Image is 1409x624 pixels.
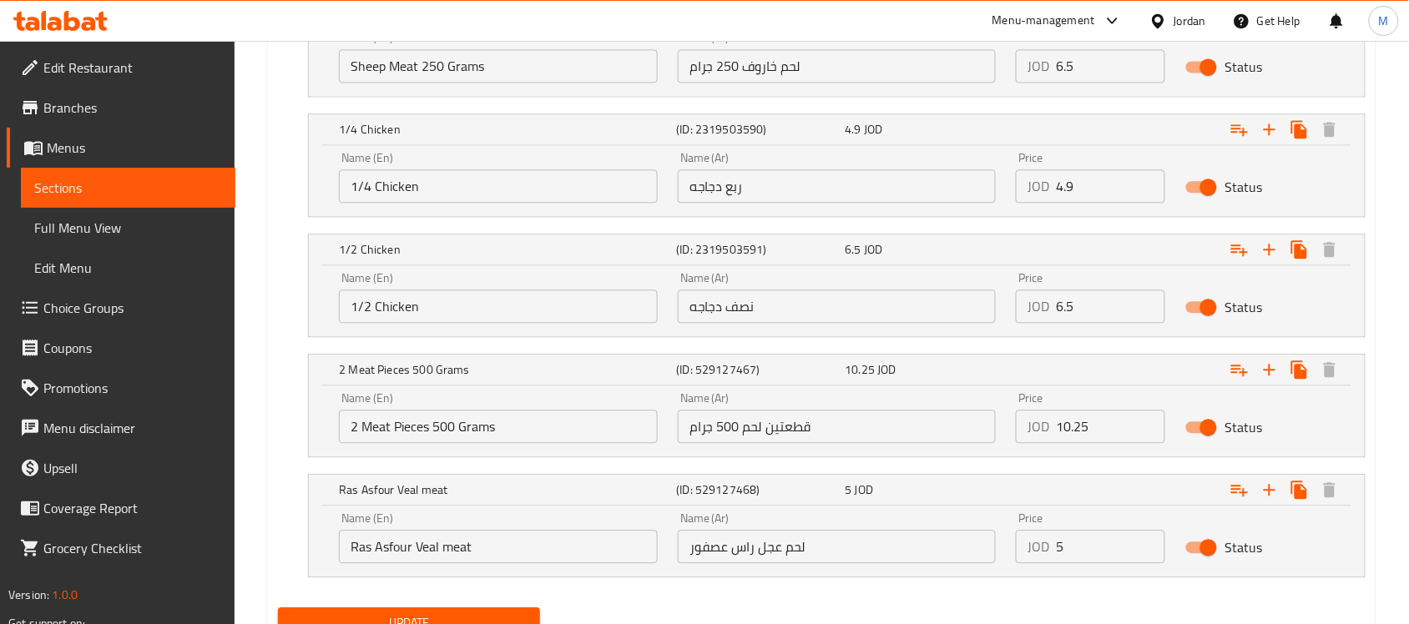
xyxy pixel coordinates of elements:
a: Upsell [7,448,235,488]
div: Expand [309,355,1365,385]
a: Menu disclaimer [7,408,235,448]
button: Add choice group [1225,475,1255,505]
input: Enter name Ar [678,289,997,323]
span: JOD [855,479,873,501]
input: Enter name Ar [678,169,997,203]
span: 10.25 [846,359,876,380]
span: Branches [43,98,222,118]
button: Add new choice [1255,355,1285,385]
div: Jordan [1174,12,1206,30]
p: JOD [1028,56,1049,76]
a: Grocery Checklist [7,528,235,568]
span: 1.0.0 [52,584,78,606]
input: Please enter price [1056,530,1165,563]
span: Upsell [43,458,222,478]
h5: (ID: 2319503591) [677,241,839,258]
div: Expand [309,475,1365,505]
h5: Ras Asfour Veal meat [339,481,669,498]
span: Full Menu View [34,218,222,238]
input: Enter name En [339,530,658,563]
span: Edit Menu [34,258,222,278]
h5: 1/4 Chicken [339,121,669,138]
button: Delete 1/2 Chicken [1315,234,1345,264]
button: Clone new choice [1285,114,1315,144]
button: Clone new choice [1285,234,1315,264]
input: Enter name En [339,289,658,323]
input: Please enter price [1056,289,1165,323]
span: Edit Restaurant [43,58,222,78]
span: 6.5 [846,239,861,260]
a: Coverage Report [7,488,235,528]
button: Add choice group [1225,234,1255,264]
a: Edit Menu [21,248,235,288]
span: Status [1225,297,1262,317]
input: Please enter price [1056,169,1165,203]
button: Add new choice [1255,475,1285,505]
span: Sections [34,178,222,198]
a: Full Menu View [21,208,235,248]
a: Promotions [7,368,235,408]
span: Menu disclaimer [43,418,222,438]
button: Add new choice [1255,114,1285,144]
a: Sections [21,168,235,208]
span: JOD [878,359,896,380]
p: JOD [1028,176,1049,196]
input: Enter name En [339,410,658,443]
button: Add choice group [1225,114,1255,144]
a: Choice Groups [7,288,235,328]
button: Clone new choice [1285,475,1315,505]
input: Please enter price [1056,410,1165,443]
input: Enter name En [339,169,658,203]
span: Coupons [43,338,222,358]
span: 5 [846,479,852,501]
span: Status [1225,57,1262,77]
span: Menus [47,138,222,158]
button: Delete 1/4 Chicken [1315,114,1345,144]
input: Enter name En [339,49,658,83]
span: 4.9 [846,118,861,140]
h5: (ID: 2319503590) [677,121,839,138]
a: Coupons [7,328,235,368]
button: Delete Ras Asfour Veal meat [1315,475,1345,505]
button: Delete 2 Meat Pieces 500 Grams [1315,355,1345,385]
button: Add new choice [1255,234,1285,264]
div: Expand [309,234,1365,264]
span: JOD [864,239,882,260]
div: Menu-management [992,11,1095,31]
a: Edit Restaurant [7,48,235,88]
input: Enter name Ar [678,49,997,83]
input: Please enter price [1056,49,1165,83]
span: Status [1225,177,1262,197]
span: Status [1225,417,1262,437]
button: Add choice group [1225,355,1255,385]
span: Choice Groups [43,298,222,318]
input: Enter name Ar [678,530,997,563]
h5: (ID: 529127468) [677,481,839,498]
h5: 2 Meat Pieces 500 Grams [339,361,669,378]
input: Enter name Ar [678,410,997,443]
h5: (ID: 529127467) [677,361,839,378]
span: JOD [864,118,882,140]
button: Clone new choice [1285,355,1315,385]
span: Status [1225,537,1262,557]
a: Menus [7,128,235,168]
p: JOD [1028,296,1049,316]
span: Promotions [43,378,222,398]
span: M [1379,12,1389,30]
span: Version: [8,584,49,606]
h5: 1/2 Chicken [339,241,669,258]
div: Expand [309,114,1365,144]
span: Grocery Checklist [43,538,222,558]
p: JOD [1028,416,1049,436]
a: Branches [7,88,235,128]
p: JOD [1028,536,1049,556]
span: Coverage Report [43,498,222,518]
